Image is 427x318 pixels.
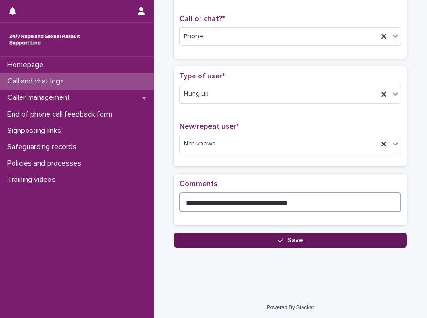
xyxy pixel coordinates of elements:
p: Caller management [4,93,77,102]
span: Not known [184,139,216,149]
p: Signposting links [4,126,69,135]
p: Policies and processes [4,159,89,168]
p: Call and chat logs [4,77,71,86]
span: Call or chat? [179,15,225,22]
span: Phone [184,32,203,41]
span: Type of user [179,72,225,80]
p: End of phone call feedback form [4,110,120,119]
span: Save [288,237,303,243]
span: Comments [179,180,218,187]
span: New/repeat user [179,123,239,130]
img: rhQMoQhaT3yELyF149Cw [7,30,82,49]
p: Homepage [4,61,51,69]
button: Save [174,233,407,248]
a: Powered By Stacker [267,304,314,310]
p: Training videos [4,175,63,184]
p: Safeguarding records [4,143,84,152]
span: Hung up [184,89,209,99]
